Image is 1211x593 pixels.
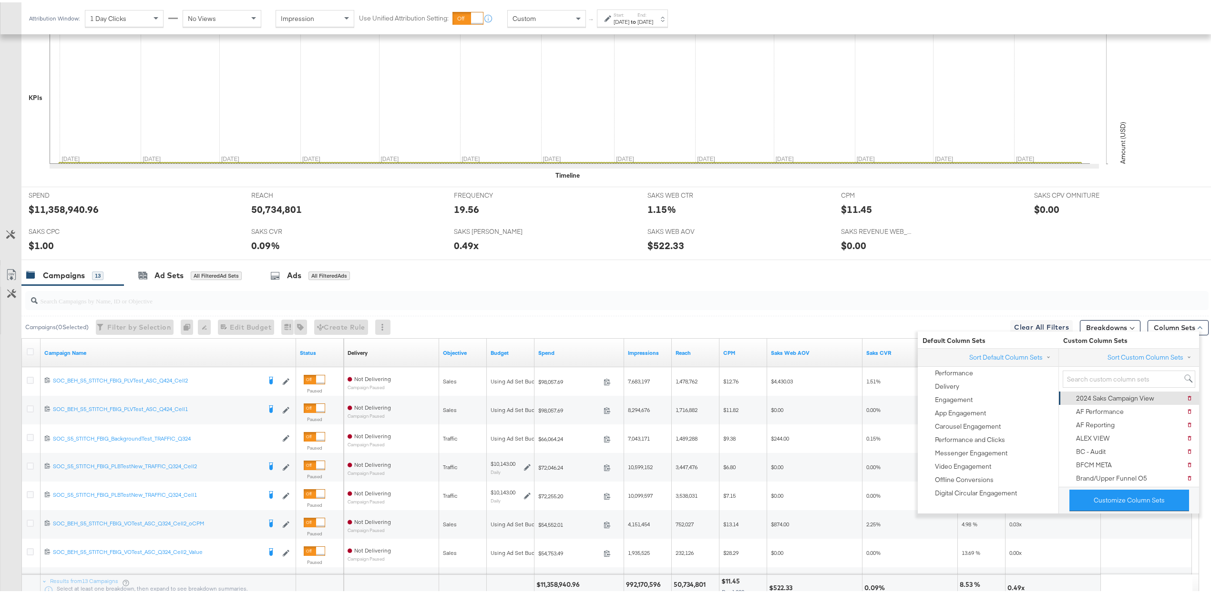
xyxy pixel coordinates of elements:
span: FREQUENCY [454,189,525,198]
a: SOC_S5_STITCH_FBIG_PLBTestNew_TRAFFIC_Q324_Cell1 [53,489,261,498]
div: SOC_BEH_S5_STITCH_FBIG_VOTest_ASC_Q324_Cell2_Value [53,546,261,553]
span: $7.15 [723,490,736,497]
div: Ads [287,268,301,279]
span: 1,478,762 [676,375,698,382]
div: Video Engagement [935,460,991,469]
sub: Campaign Paused [348,554,391,559]
span: $12.76 [723,375,739,382]
label: Paused [304,442,325,449]
span: $11.82 [723,404,739,411]
span: $54,552.01 [538,519,600,526]
span: $9.38 [723,432,736,440]
a: Shows the current state of your Ad Campaign. [300,347,340,354]
a: 9/20 Updated [771,347,859,354]
span: 8,294,676 [628,404,650,411]
div: Using Ad Set Budget [491,547,544,554]
div: Messenger Engagement [935,446,1007,455]
span: 7,683,197 [628,375,650,382]
div: ALEX VIEW [1076,432,1109,441]
a: SOC_BEH_S5_STITCH_FBIG_PLVTest_ASC_Q424_Cell1 [53,403,261,412]
label: Paused [304,528,325,534]
span: Impression [281,12,314,20]
span: 232,126 [676,547,694,554]
span: 4,151,454 [628,518,650,525]
span: 3,447,476 [676,461,698,468]
span: Not Delivering [354,544,391,552]
span: 1.51% [866,375,881,382]
span: SPEND [29,189,100,198]
div: Offline Conversions [935,473,994,482]
span: Sales [443,547,457,554]
div: KPIs [29,91,42,100]
div: $522.33 [769,581,795,590]
a: The average cost you've paid to have 1,000 impressions of your ad. [723,347,763,354]
div: $0.00 [841,236,866,250]
div: BFCM META [1076,458,1112,467]
sub: Daily [491,495,501,501]
label: Paused [304,557,325,563]
div: $11.45 [721,574,743,583]
div: Campaigns [43,268,85,279]
span: $6.80 [723,461,736,468]
span: Default Column Sets [918,334,1058,343]
span: Traffic [443,432,457,440]
button: Clear All Filters [1010,318,1073,333]
span: Not Delivering [354,487,391,494]
span: $13.14 [723,518,739,525]
span: 0.00% [866,404,881,411]
div: 13 [92,269,103,278]
div: $10,143.00 [491,486,515,494]
div: SOC_BEH_S5_STITCH_FBIG_VOTest_ASC_Q324_Cell2_oCPM [53,517,261,525]
span: Not Delivering [354,459,391,466]
label: Use Unified Attribution Setting: [359,11,449,20]
span: 0.00% [866,547,881,554]
button: Customize Column Sets [1069,487,1189,509]
sub: Campaign Paused [348,440,391,445]
a: The maximum amount you're willing to spend on your ads, on average each day or over the lifetime ... [491,347,531,354]
div: 8.53 % [960,578,983,587]
span: SAKS CPV OMNITURE [1034,189,1106,198]
div: All Filtered Ads [308,269,350,278]
button: Breakdowns [1080,318,1140,333]
span: 0.00% [866,490,881,497]
div: AF Performance [1076,405,1124,414]
div: [DATE] [614,16,629,23]
span: $72,255.20 [538,490,600,497]
div: [DATE] [637,16,653,23]
span: Not Delivering [354,430,391,437]
input: Search Campaigns by Name, ID or Objective [38,285,1098,304]
span: Sales [443,404,457,411]
div: Ad Sets [154,268,184,279]
a: Reflects the ability of your Ad Campaign to achieve delivery based on ad states, schedule and bud... [348,347,368,354]
span: $0.00 [771,461,783,468]
div: SOC_BEH_S5_STITCH_FBIG_PLVTest_ASC_Q424_Cell2 [53,374,261,382]
span: SAKS [PERSON_NAME] [454,225,525,234]
div: SOC_S5_STITCH_FBIG_PLBTestNew_TRAFFIC_Q324_Cell2 [53,460,261,468]
div: Digital Circular Engagement [935,486,1017,495]
div: Using Ad Set Budget [491,375,544,383]
a: The number of times your ad was served. On mobile apps an ad is counted as served the first time ... [628,347,668,354]
sub: Campaign Paused [348,468,391,473]
a: Your campaign name. [44,347,292,354]
a: SOC_BEH_S5_STITCH_FBIG_VOTest_ASC_Q324_Cell2_oCPM [53,517,261,527]
span: SAKS WEB CTR [647,189,719,198]
div: Performance [935,366,973,375]
label: End: [637,10,653,16]
div: $522.33 [647,236,684,250]
span: $4,430.03 [771,375,793,382]
span: Clear All Filters [1014,319,1069,331]
a: The number of people your ad was served to. [676,347,716,354]
div: $1.00 [29,236,54,250]
span: 10,599,152 [628,461,653,468]
div: Timeline [555,169,580,178]
button: Sort Custom Column Sets [1107,350,1195,360]
span: 1,489,288 [676,432,698,440]
div: 0.09% [864,581,888,590]
label: Paused [304,414,325,420]
span: Sales [443,518,457,525]
span: Not Delivering [354,516,391,523]
div: $11,358,940.96 [536,578,583,587]
div: $11.45 [841,200,872,214]
div: $10,143.00 [491,458,515,465]
span: Sales [443,375,457,382]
